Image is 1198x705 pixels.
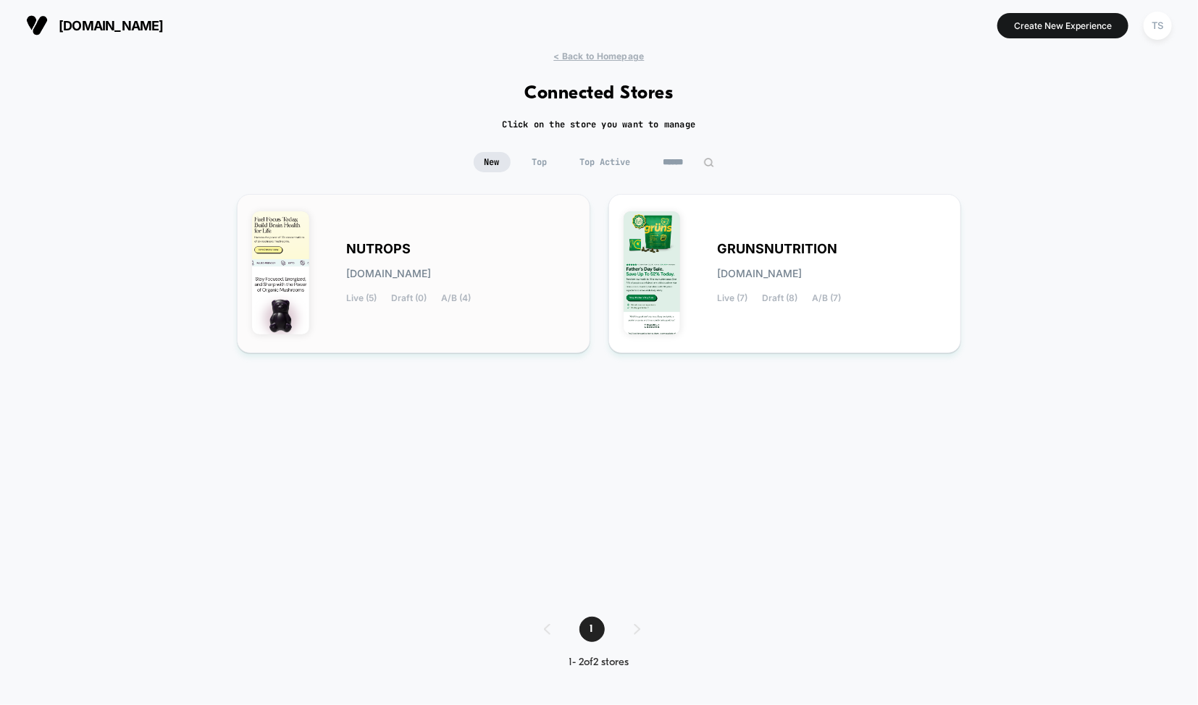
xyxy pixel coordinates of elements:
img: edit [703,157,714,168]
span: [DOMAIN_NAME] [718,269,803,279]
button: TS [1139,11,1176,41]
span: Top Active [569,152,642,172]
span: < Back to Homepage [553,51,644,62]
h1: Connected Stores [525,83,674,104]
button: [DOMAIN_NAME] [22,14,168,37]
span: 1 [579,617,605,642]
span: A/B (7) [813,293,842,303]
div: TS [1144,12,1172,40]
h2: Click on the store you want to manage [503,119,696,130]
span: [DOMAIN_NAME] [59,18,164,33]
span: [DOMAIN_NAME] [346,269,431,279]
button: Create New Experience [997,13,1128,38]
img: Visually logo [26,14,48,36]
span: Live (5) [346,293,377,303]
span: Live (7) [718,293,748,303]
span: New [474,152,511,172]
span: Top [521,152,558,172]
img: NUTROPS [252,211,309,334]
span: GRUNSNUTRITION [718,244,838,254]
img: GRUNSNUTRITION [624,211,681,334]
span: Draft (0) [391,293,427,303]
span: A/B (4) [441,293,471,303]
div: 1 - 2 of 2 stores [529,657,669,669]
span: NUTROPS [346,244,411,254]
span: Draft (8) [763,293,798,303]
